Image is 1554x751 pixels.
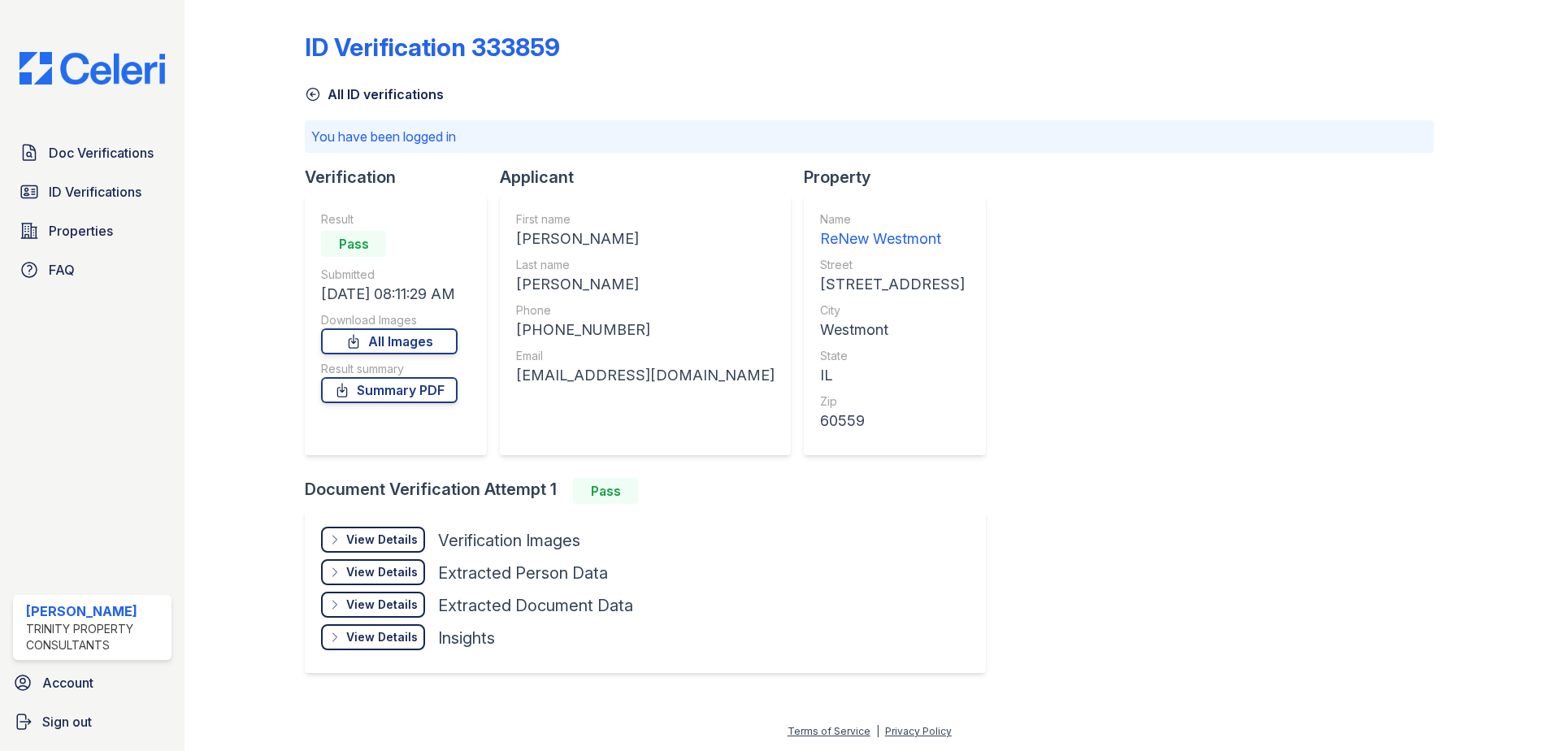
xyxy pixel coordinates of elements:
[26,601,165,621] div: [PERSON_NAME]
[7,666,178,699] a: Account
[305,166,500,189] div: Verification
[321,267,458,283] div: Submitted
[573,478,638,504] div: Pass
[13,254,171,286] a: FAQ
[876,725,879,737] div: |
[311,127,1427,146] p: You have been logged in
[788,725,870,737] a: Terms of Service
[346,532,418,548] div: View Details
[516,257,775,273] div: Last name
[820,348,965,364] div: State
[500,166,804,189] div: Applicant
[42,673,93,692] span: Account
[49,182,141,202] span: ID Verifications
[820,302,965,319] div: City
[305,478,999,504] div: Document Verification Attempt 1
[346,629,418,645] div: View Details
[13,137,171,169] a: Doc Verifications
[321,231,386,257] div: Pass
[516,319,775,341] div: [PHONE_NUMBER]
[13,215,171,247] a: Properties
[438,594,633,617] div: Extracted Document Data
[13,176,171,208] a: ID Verifications
[321,377,458,403] a: Summary PDF
[516,273,775,296] div: [PERSON_NAME]
[346,597,418,613] div: View Details
[42,712,92,731] span: Sign out
[820,257,965,273] div: Street
[7,52,178,85] img: CE_Logo_Blue-a8612792a0a2168367f1c8372b55b34899dd931a85d93a1a3d3e32e68fde9ad4.png
[516,348,775,364] div: Email
[438,562,608,584] div: Extracted Person Data
[321,312,458,328] div: Download Images
[321,328,458,354] a: All Images
[321,283,458,306] div: [DATE] 08:11:29 AM
[321,211,458,228] div: Result
[49,221,113,241] span: Properties
[49,143,154,163] span: Doc Verifications
[516,302,775,319] div: Phone
[305,85,444,104] a: All ID verifications
[804,166,999,189] div: Property
[516,228,775,250] div: [PERSON_NAME]
[885,725,952,737] a: Privacy Policy
[305,33,560,62] div: ID Verification 333859
[26,621,165,653] div: Trinity Property Consultants
[346,564,418,580] div: View Details
[438,627,495,649] div: Insights
[516,364,775,387] div: [EMAIL_ADDRESS][DOMAIN_NAME]
[49,260,75,280] span: FAQ
[820,393,965,410] div: Zip
[820,211,965,228] div: Name
[438,529,580,552] div: Verification Images
[321,361,458,377] div: Result summary
[820,273,965,296] div: [STREET_ADDRESS]
[7,705,178,738] a: Sign out
[1486,686,1538,735] iframe: chat widget
[820,410,965,432] div: 60559
[820,364,965,387] div: IL
[820,211,965,250] a: Name ReNew Westmont
[820,228,965,250] div: ReNew Westmont
[820,319,965,341] div: Westmont
[516,211,775,228] div: First name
